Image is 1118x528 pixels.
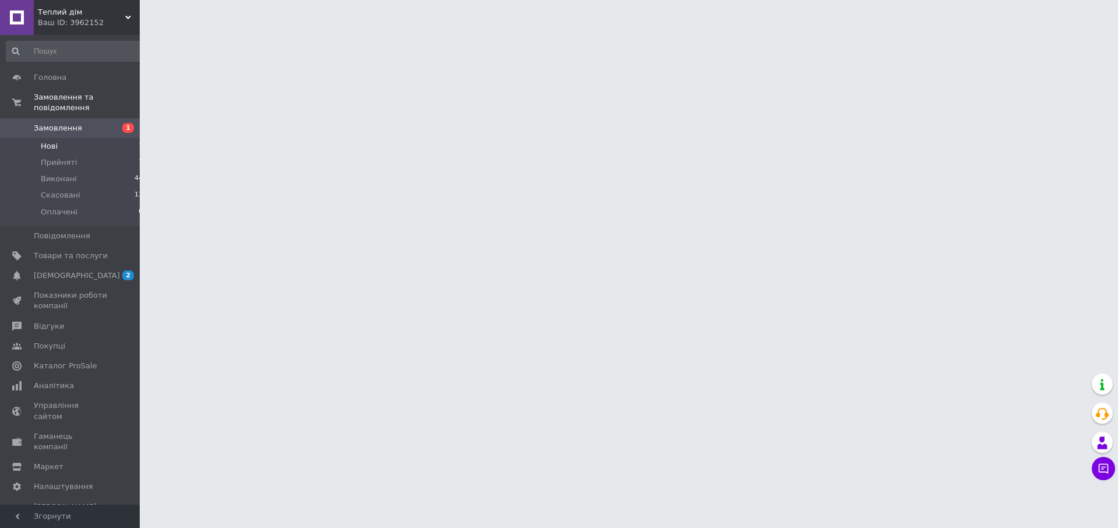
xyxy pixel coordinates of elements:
span: Головна [34,72,66,83]
span: Аналітика [34,381,74,391]
span: Гаманець компанії [34,431,108,452]
span: Нові [41,141,58,152]
span: Замовлення та повідомлення [34,92,140,113]
span: 1 [139,157,143,168]
span: Скасовані [41,190,80,200]
span: 0 [139,207,143,217]
span: Каталог ProSale [34,361,97,371]
span: Виконані [41,174,77,184]
span: Покупці [34,341,65,351]
span: Прийняті [41,157,77,168]
input: Пошук [6,41,144,62]
span: Показники роботи компанії [34,290,108,311]
div: Ваш ID: 3962152 [38,17,140,28]
button: Чат з покупцем [1092,457,1115,480]
span: 44 [135,174,143,184]
span: 13 [135,190,143,200]
span: 2 [122,270,134,280]
span: 1 [139,141,143,152]
span: Маркет [34,462,63,472]
span: 1 [122,123,134,133]
span: Відгуки [34,321,64,332]
span: Налаштування [34,481,93,492]
span: Товари та послуги [34,251,108,261]
span: Повідомлення [34,231,90,241]
span: Теплий дім [38,7,125,17]
span: Оплачені [41,207,77,217]
span: Управління сайтом [34,400,108,421]
span: Замовлення [34,123,82,133]
span: [DEMOGRAPHIC_DATA] [34,270,120,281]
